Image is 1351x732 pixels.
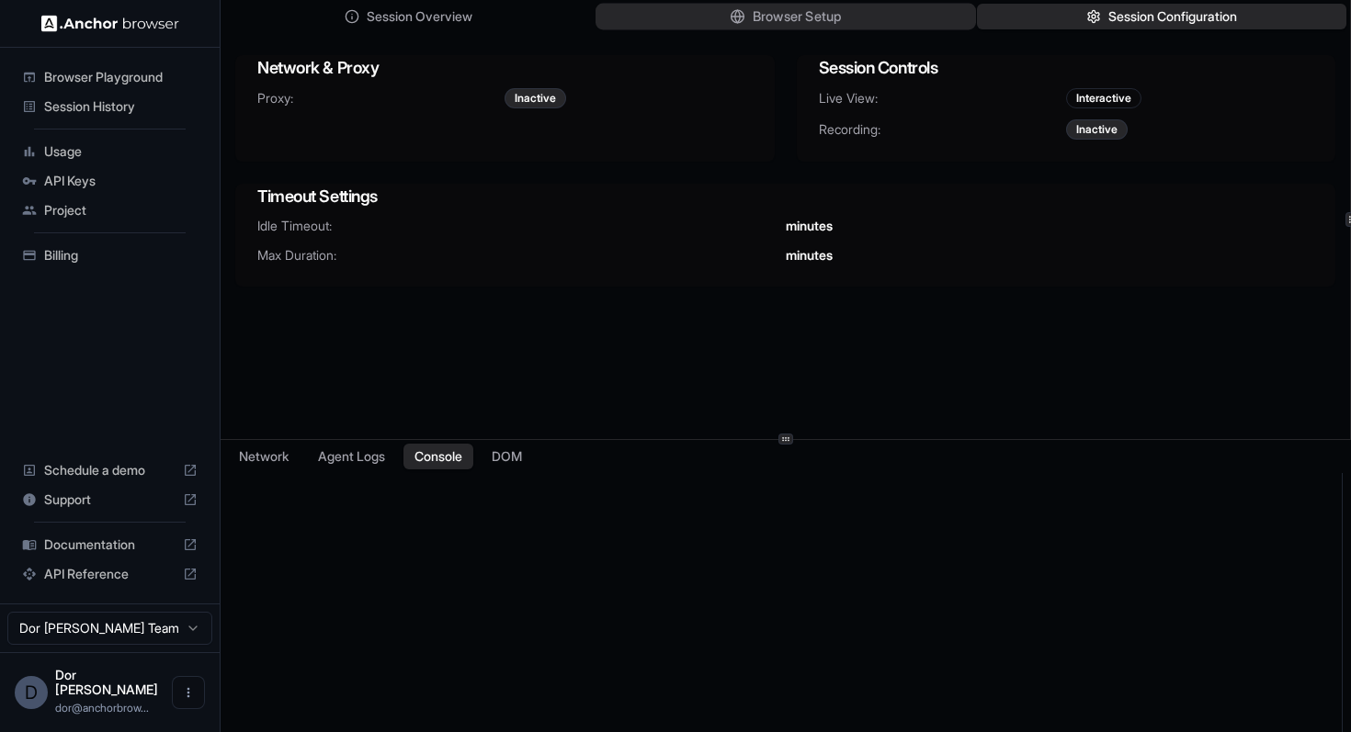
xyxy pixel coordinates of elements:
span: Dor Dankner [55,667,158,697]
span: Recording: [819,120,1066,139]
span: API Keys [44,172,198,190]
button: Agent Logs [307,444,396,469]
span: Session Configuration [1108,7,1237,26]
span: Session History [44,97,198,116]
div: D [15,676,48,709]
span: Project [44,201,198,220]
span: API Reference [44,565,176,583]
span: Live View: [819,89,1066,107]
div: API Keys [15,166,205,196]
span: Documentation [44,535,176,554]
div: Session History [15,92,205,121]
div: Browser Playground [15,62,205,92]
div: API Reference [15,559,205,589]
span: Browser Setup [752,7,841,27]
button: Open menu [172,676,205,709]
h3: Timeout Settings [257,184,1313,209]
div: Inactive [1066,119,1128,140]
span: Session Overview [367,7,472,26]
div: Interactive [1066,88,1141,108]
div: Billing [15,241,205,270]
h3: Session Controls [819,55,1314,81]
div: Schedule a demo [15,456,205,485]
span: minutes [786,217,833,235]
span: Schedule a demo [44,461,176,479]
span: Idle Timeout: [257,217,786,235]
div: Project [15,196,205,225]
span: Browser Playground [44,68,198,86]
img: Anchor Logo [41,15,179,32]
span: Proxy: [257,89,505,107]
span: minutes [786,246,833,265]
span: Max Duration: [257,246,786,265]
button: DOM [481,444,533,469]
span: Billing [44,246,198,265]
button: Console [403,444,473,469]
h3: Network & Proxy [257,55,753,81]
span: dor@anchorbrowser.io [55,701,149,715]
div: Inactive [505,88,566,108]
button: Network [228,444,300,469]
div: Documentation [15,530,205,559]
div: Support [15,485,205,514]
span: Support [44,490,176,509]
span: Usage [44,142,198,161]
div: Usage [15,137,205,166]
